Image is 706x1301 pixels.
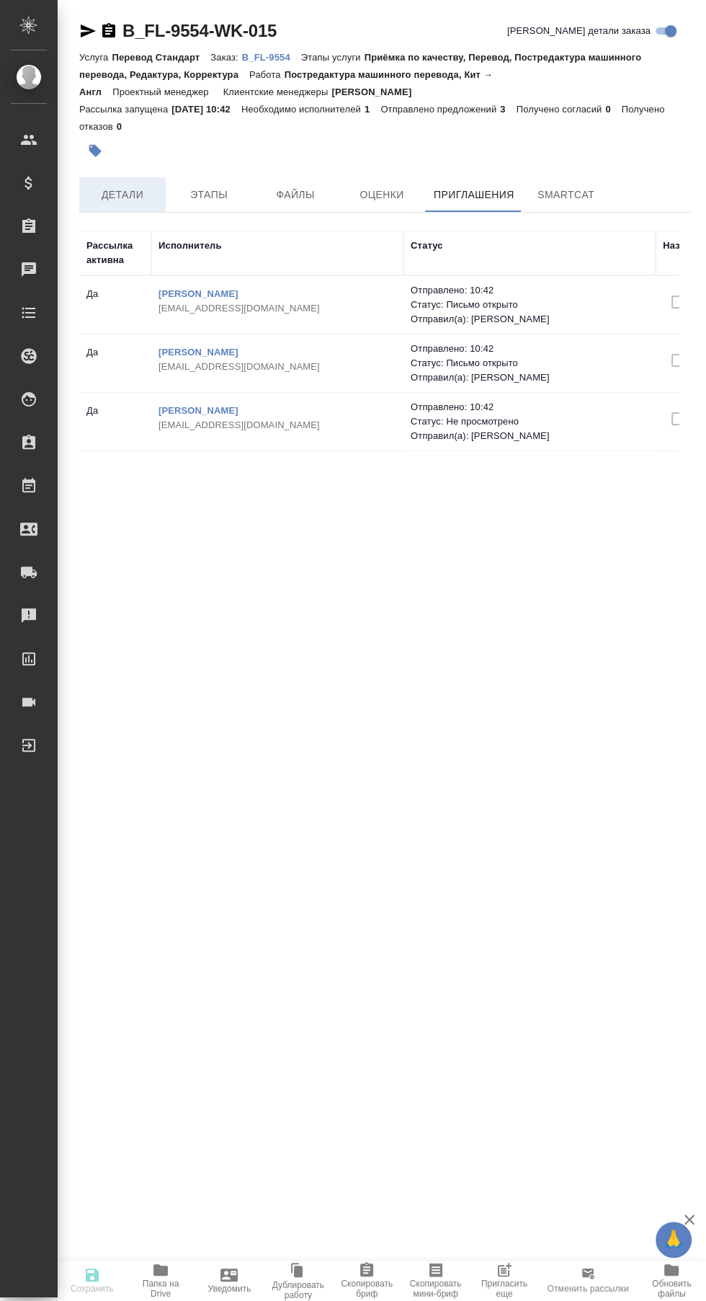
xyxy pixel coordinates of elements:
p: Этапы услуги [301,52,365,63]
p: B_FL-9554 [242,52,301,63]
div: Рассылка активна [86,239,144,267]
span: Этапы [174,186,243,204]
span: Приглашения [434,186,514,204]
p: 0 [117,121,133,132]
button: Сохранить [58,1261,126,1301]
span: [PERSON_NAME] детали заказа [507,24,651,38]
p: [EMAIL_ADDRESS][DOMAIN_NAME] [158,418,396,432]
p: [EMAIL_ADDRESS][DOMAIN_NAME] [158,301,396,316]
p: Отправлено предложений [380,104,500,115]
p: Отправил(а): [PERSON_NAME] [411,429,648,443]
span: Оценки [347,186,416,204]
p: Отправлено: 10:42 [411,283,648,298]
button: Скопировать бриф [333,1261,401,1301]
span: Папка на Drive [135,1279,186,1299]
p: [DATE] 10:42 [171,104,241,115]
span: Уведомить [207,1284,251,1294]
p: Отменить рассылки [548,1282,629,1296]
p: 0 [605,104,621,115]
button: Скопировать мини-бриф [401,1261,470,1301]
button: 🙏 [656,1222,692,1258]
p: Рассылка запущена [79,104,171,115]
a: [PERSON_NAME] [158,347,238,358]
button: Обновить файлы [638,1261,706,1301]
p: [EMAIL_ADDRESS][DOMAIN_NAME] [158,360,396,374]
span: Скопировать мини-бриф [410,1279,462,1299]
span: 🙏 [661,1225,686,1255]
button: Дублировать работу [264,1261,332,1301]
p: [PERSON_NAME] [331,86,422,97]
p: Отправлено: 10:42 [411,342,648,356]
p: Проектный менеджер [112,86,212,97]
span: SmartCat [532,186,601,204]
button: Скопировать ссылку для ЯМессенджера [79,22,97,40]
a: B_FL-9554 [242,50,301,63]
p: Постредактура машинного перевода, Кит → Англ [79,69,493,97]
p: Услуга [79,52,112,63]
p: Получено согласий [517,104,606,115]
p: Отправил(а): [PERSON_NAME] [411,312,648,327]
p: Перевод Стандарт [112,52,210,63]
button: Скопировать ссылку [100,22,117,40]
button: Папка на Drive [126,1261,195,1301]
p: Статус: Письмо открыто [411,298,648,312]
p: Отправлено: 10:42 [411,400,648,414]
p: 3 [500,104,516,115]
span: Сохранить [71,1284,114,1294]
a: [PERSON_NAME] [158,288,238,299]
span: Обновить файлы [646,1279,697,1299]
p: Статус: Не просмотрено [411,414,648,429]
td: Да [79,280,151,330]
button: Уведомить [195,1261,264,1301]
span: Детали [88,186,157,204]
p: Работа [249,69,285,80]
button: Добавить тэг [79,135,111,166]
p: 1 [365,104,380,115]
span: Пригласить еще [478,1279,529,1299]
div: Статус [411,239,443,253]
p: Заказ: [210,52,241,63]
span: Скопировать бриф [341,1279,393,1299]
p: Отправил(а): [PERSON_NAME] [411,370,648,385]
span: Файлы [261,186,330,204]
p: Статус: Письмо открыто [411,356,648,370]
a: [PERSON_NAME] [158,405,238,416]
p: Необходимо исполнителей [241,104,365,115]
button: Пригласить еще [470,1261,538,1301]
span: Дублировать работу [272,1280,324,1300]
p: Клиентские менеджеры [223,86,332,97]
div: Исполнитель [158,239,222,253]
td: Да [79,338,151,388]
a: B_FL-9554-WK-015 [122,21,277,40]
td: Да [79,396,151,447]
